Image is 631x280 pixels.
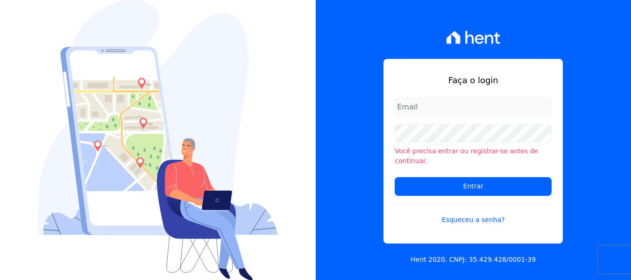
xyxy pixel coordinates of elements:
input: Email [395,98,552,116]
a: Esqueceu a senha? [395,203,552,225]
input: Entrar [395,177,552,196]
p: Hent 2020. CNPJ: 35.429.428/0001-39 [411,255,536,265]
h1: Faça o login [395,74,552,86]
li: Você precisa entrar ou registrar-se antes de continuar. [395,146,552,166]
